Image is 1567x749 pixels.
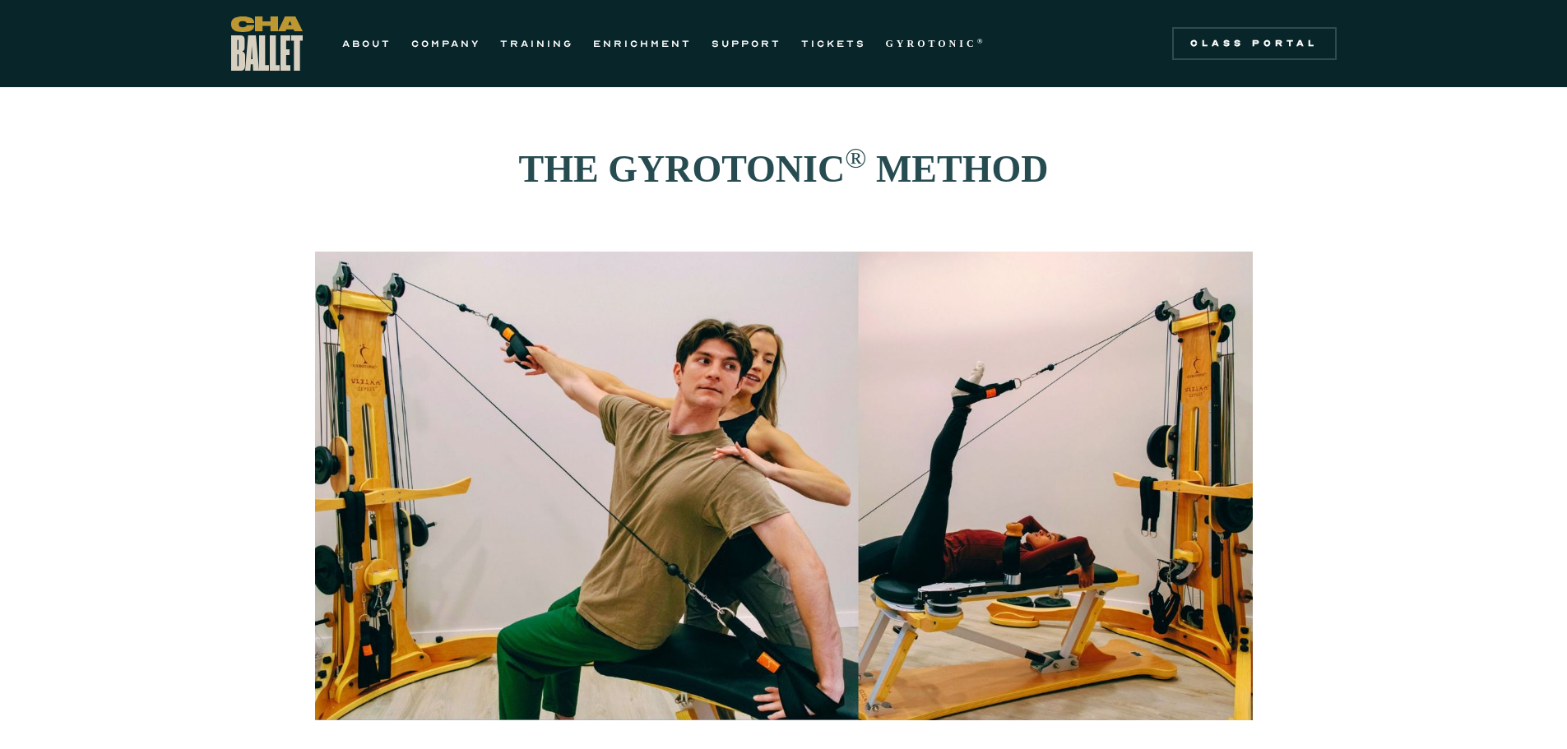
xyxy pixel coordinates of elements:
a: TRAINING [500,34,573,53]
a: home [231,16,303,71]
sup: ® [845,142,866,173]
div: Class Portal [1182,37,1327,50]
strong: THE GYROTONIC [519,148,846,190]
a: COMPANY [411,34,480,53]
a: ABOUT [342,34,392,53]
a: TICKETS [801,34,866,53]
strong: GYROTONIC [886,38,977,49]
a: Class Portal [1172,27,1337,60]
a: SUPPORT [712,34,781,53]
a: GYROTONIC® [886,34,986,53]
sup: ® [977,37,986,45]
a: ENRICHMENT [593,34,692,53]
strong: METHOD [876,148,1049,190]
